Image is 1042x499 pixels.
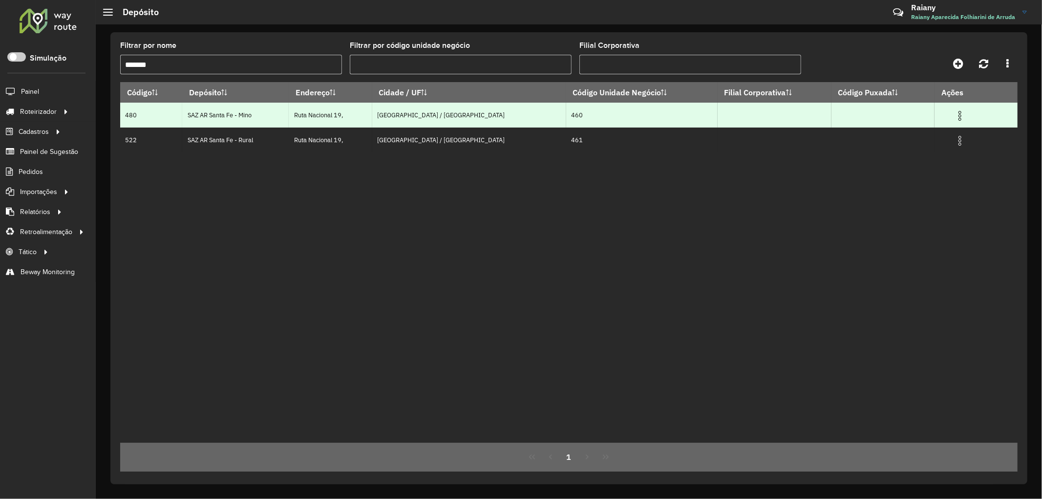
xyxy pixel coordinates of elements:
[831,82,935,103] th: Código Puxada
[566,103,718,128] td: 460
[372,128,566,152] td: [GEOGRAPHIC_DATA] / [GEOGRAPHIC_DATA]
[30,52,66,64] label: Simulação
[372,103,566,128] td: [GEOGRAPHIC_DATA] / [GEOGRAPHIC_DATA]
[566,82,718,103] th: Código Unidade Negócio
[20,147,78,157] span: Painel de Sugestão
[182,128,289,152] td: SAZ AR Santa Fe - Rural
[120,103,182,128] td: 480
[20,227,72,237] span: Retroalimentação
[566,128,718,152] td: 461
[21,267,75,277] span: Beway Monitoring
[935,82,993,103] th: Ações
[182,82,289,103] th: Depósito
[560,448,578,466] button: 1
[911,13,1015,22] span: Raiany Aparecida Folhiarini de Arruda
[19,167,43,177] span: Pedidos
[113,7,159,18] h2: Depósito
[120,128,182,152] td: 522
[888,2,909,23] a: Contato Rápido
[20,187,57,197] span: Importações
[182,103,289,128] td: SAZ AR Santa Fe - Mino
[350,40,470,51] label: Filtrar por código unidade negócio
[579,40,639,51] label: Filial Corporativa
[289,103,372,128] td: Ruta Nacional 19,
[120,40,176,51] label: Filtrar por nome
[19,127,49,137] span: Cadastros
[20,207,50,217] span: Relatórios
[120,82,182,103] th: Código
[289,128,372,152] td: Ruta Nacional 19,
[289,82,372,103] th: Endereço
[19,247,37,257] span: Tático
[718,82,831,103] th: Filial Corporativa
[20,107,57,117] span: Roteirizador
[372,82,566,103] th: Cidade / UF
[21,87,39,97] span: Painel
[911,3,1015,12] h3: Raiany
